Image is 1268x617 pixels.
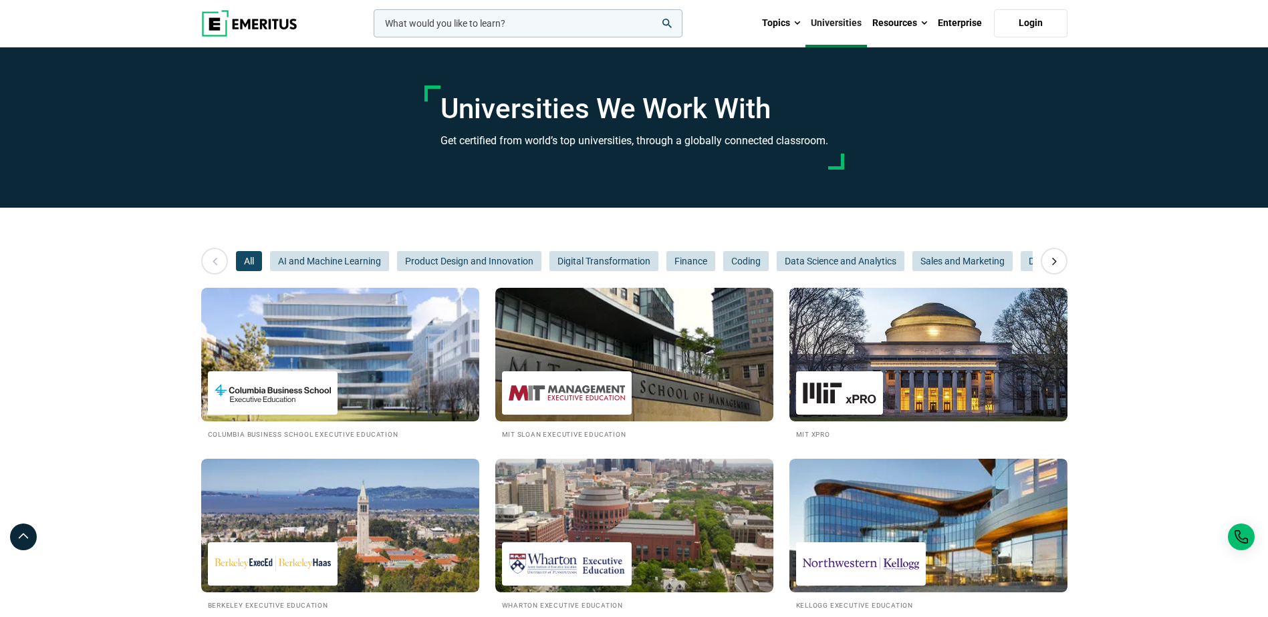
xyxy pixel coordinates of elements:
img: Universities We Work With [495,459,773,592]
a: Login [994,9,1067,37]
img: Universities We Work With [789,288,1067,421]
a: Universities We Work With Columbia Business School Executive Education Columbia Business School E... [201,288,479,439]
img: Universities We Work With [495,288,773,421]
h2: MIT xPRO [796,428,1061,439]
img: Universities We Work With [789,459,1067,592]
img: Universities We Work With [201,288,479,421]
h2: Kellogg Executive Education [796,599,1061,610]
a: Universities We Work With Berkeley Executive Education Berkeley Executive Education [201,459,479,610]
h1: Universities We Work With [440,92,828,126]
h2: Columbia Business School Executive Education [208,428,473,439]
button: Sales and Marketing [912,251,1013,271]
img: Universities We Work With [201,459,479,592]
h2: Berkeley Executive Education [208,599,473,610]
img: MIT Sloan Executive Education [509,378,625,408]
a: Universities We Work With MIT xPRO MIT xPRO [789,288,1067,439]
button: Digital Transformation [549,251,658,271]
img: Columbia Business School Executive Education [215,378,331,408]
button: AI and Machine Learning [270,251,389,271]
h2: MIT Sloan Executive Education [502,428,767,439]
h2: Wharton Executive Education [502,599,767,610]
a: Universities We Work With Wharton Executive Education Wharton Executive Education [495,459,773,610]
a: Universities We Work With Kellogg Executive Education Kellogg Executive Education [789,459,1067,610]
img: MIT xPRO [803,378,876,408]
button: All [236,251,262,271]
img: Kellogg Executive Education [803,549,919,579]
input: woocommerce-product-search-field-0 [374,9,682,37]
img: Wharton Executive Education [509,549,625,579]
button: Data Science and Analytics [777,251,904,271]
button: Digital Marketing [1021,251,1107,271]
h3: Get certified from world’s top universities, through a globally connected classroom. [440,132,828,150]
button: Finance [666,251,715,271]
img: Berkeley Executive Education [215,549,331,579]
button: Coding [723,251,769,271]
a: Universities We Work With MIT Sloan Executive Education MIT Sloan Executive Education [495,288,773,439]
button: Product Design and Innovation [397,251,541,271]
